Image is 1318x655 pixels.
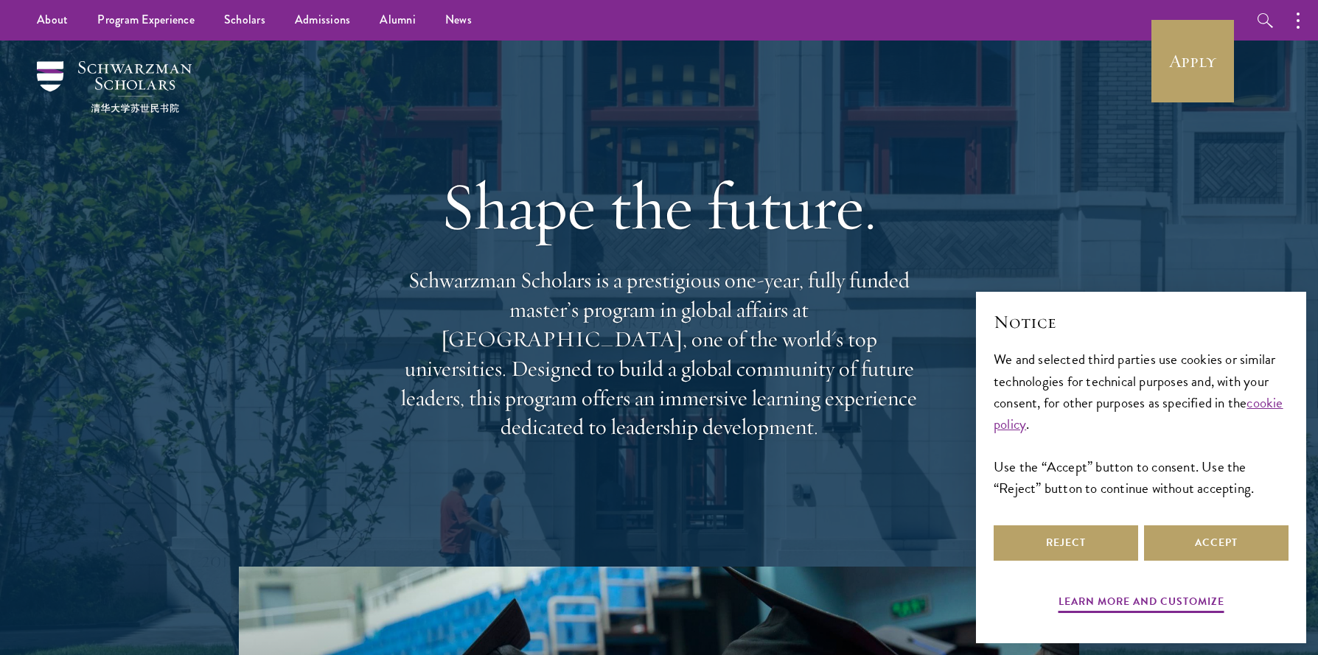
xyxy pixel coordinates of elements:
div: We and selected third parties use cookies or similar technologies for technical purposes and, wit... [994,348,1289,498]
a: cookie policy [994,392,1283,435]
button: Accept [1144,525,1289,561]
a: Apply [1151,20,1234,102]
img: Schwarzman Scholars [37,61,192,113]
button: Learn more and customize [1059,592,1224,615]
p: Schwarzman Scholars is a prestigious one-year, fully funded master’s program in global affairs at... [394,266,924,442]
button: Reject [994,525,1138,561]
h2: Notice [994,309,1289,334]
h1: Shape the future. [394,165,924,248]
